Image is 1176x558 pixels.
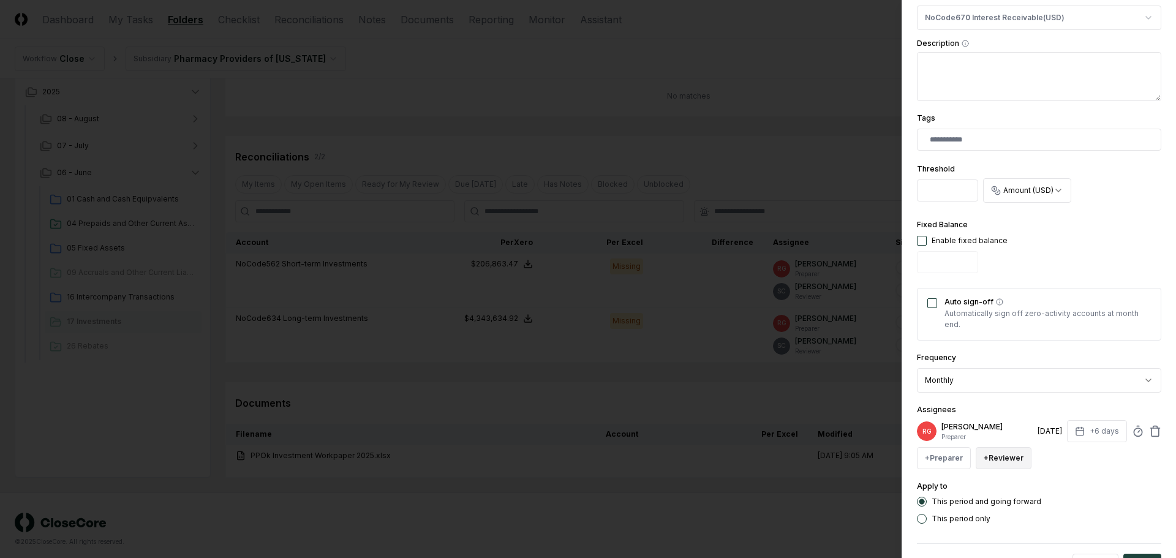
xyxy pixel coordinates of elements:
[1067,420,1127,442] button: +6 days
[941,421,1033,432] p: [PERSON_NAME]
[917,481,948,491] label: Apply to
[922,427,932,436] span: RG
[917,405,956,414] label: Assignees
[917,353,956,362] label: Frequency
[917,447,971,469] button: +Preparer
[917,6,1161,30] button: NoCode670 Interest Receivable ( USD )
[932,235,1008,246] div: Enable fixed balance
[917,113,935,123] label: Tags
[1038,426,1062,437] div: [DATE]
[941,432,1033,442] p: Preparer
[962,40,969,47] button: Description
[917,220,968,229] label: Fixed Balance
[917,40,1161,47] label: Description
[996,298,1003,306] button: Auto sign-off
[932,515,990,522] label: This period only
[917,164,955,173] label: Threshold
[944,308,1151,330] p: Automatically sign off zero-activity accounts at month end.
[932,498,1041,505] label: This period and going forward
[944,298,1151,306] label: Auto sign-off
[976,447,1031,469] button: +Reviewer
